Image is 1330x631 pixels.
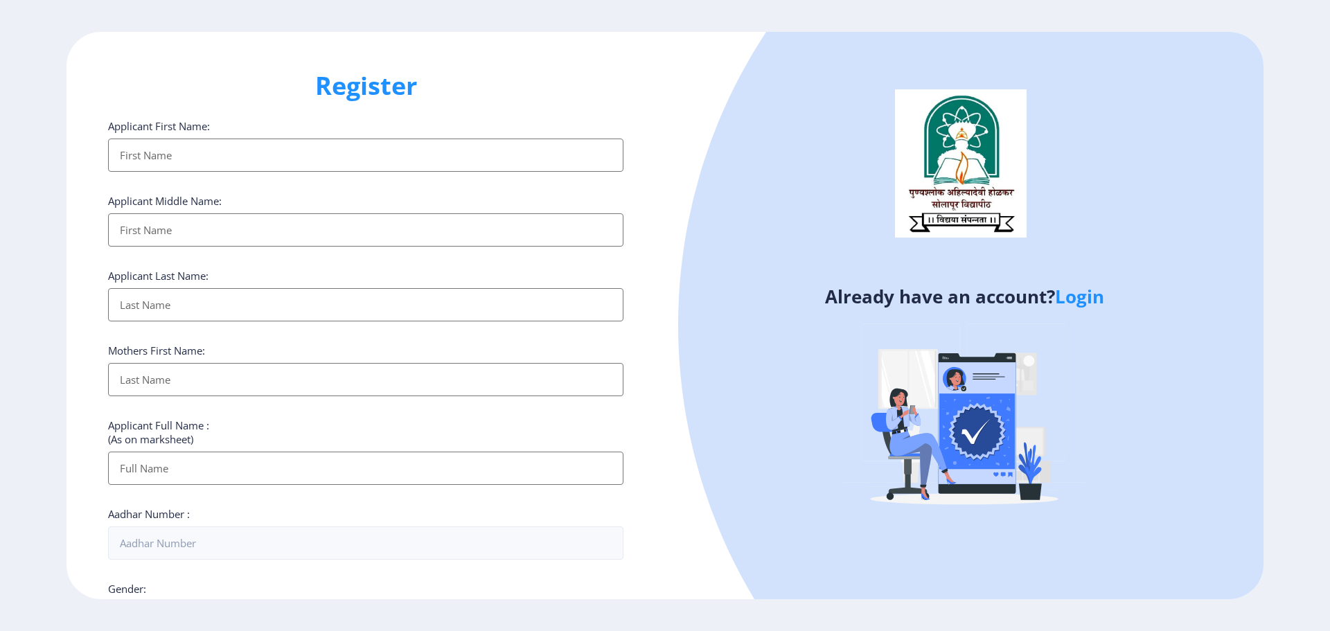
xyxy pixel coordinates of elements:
[108,288,623,321] input: Last Name
[108,69,623,103] h1: Register
[108,452,623,485] input: Full Name
[108,526,623,560] input: Aadhar Number
[108,194,222,208] label: Applicant Middle Name:
[108,418,209,446] label: Applicant Full Name : (As on marksheet)
[108,582,146,596] label: Gender:
[1055,284,1104,309] a: Login
[108,507,190,521] label: Aadhar Number :
[108,119,210,133] label: Applicant First Name:
[108,139,623,172] input: First Name
[108,213,623,247] input: First Name
[675,285,1253,308] h4: Already have an account?
[108,269,209,283] label: Applicant Last Name:
[895,89,1027,238] img: logo
[108,344,205,357] label: Mothers First Name:
[843,297,1085,540] img: Verified-rafiki.svg
[108,363,623,396] input: Last Name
